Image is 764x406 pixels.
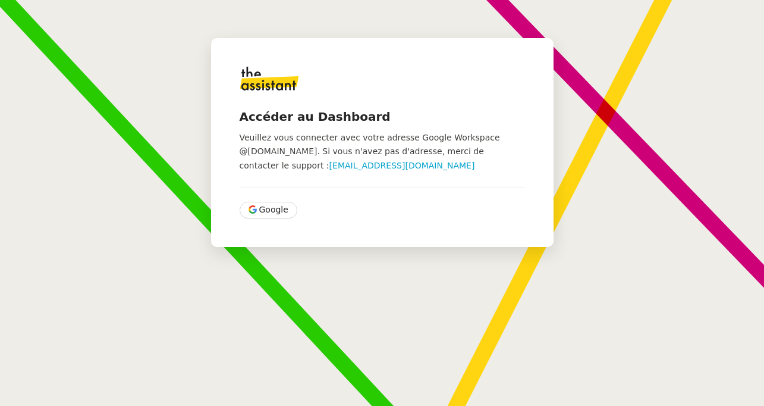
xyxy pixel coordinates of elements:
[259,203,288,217] span: Google
[240,133,500,170] span: Veuillez vous connecter avec votre adresse Google Workspace @[DOMAIN_NAME]. Si vous n'avez pas d'...
[329,161,475,170] a: [EMAIL_ADDRESS][DOMAIN_NAME]
[240,202,297,218] button: Google
[240,108,525,125] h4: Accéder au Dashboard
[240,67,299,90] img: logo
